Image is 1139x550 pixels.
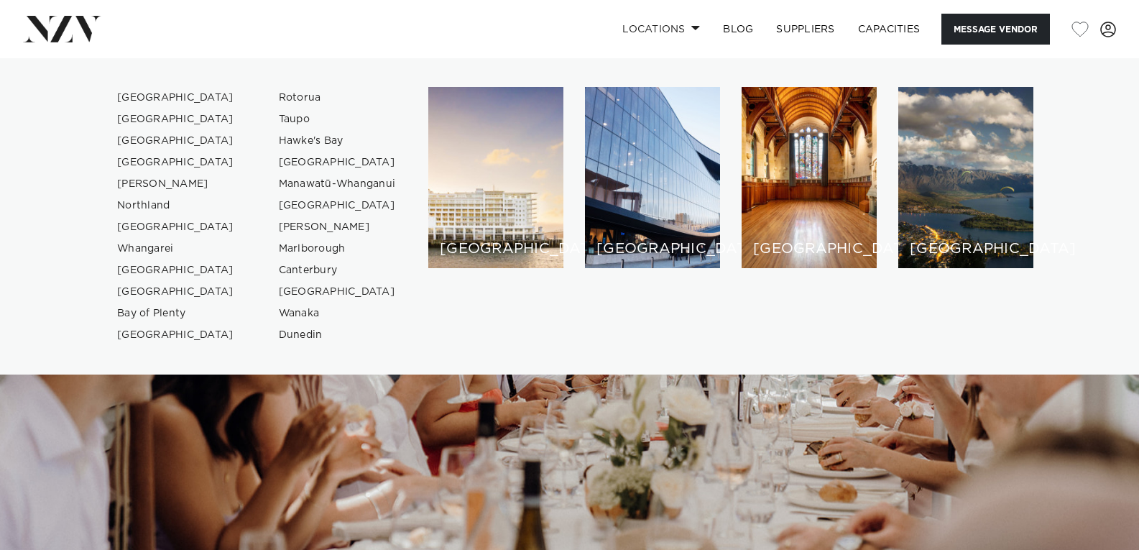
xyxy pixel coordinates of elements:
button: Message Vendor [941,14,1050,45]
a: Taupo [267,109,407,130]
a: Canterbury [267,260,407,281]
a: [PERSON_NAME] [267,216,407,238]
a: Locations [611,14,711,45]
a: BLOG [711,14,765,45]
a: Rotorua [267,87,407,109]
a: Wellington venues [GEOGRAPHIC_DATA] [585,87,720,268]
a: [PERSON_NAME] [106,173,246,195]
a: [GEOGRAPHIC_DATA] [267,281,407,303]
a: Whangarei [106,238,246,260]
a: Hawke's Bay [267,130,407,152]
h6: [GEOGRAPHIC_DATA] [753,242,865,257]
a: [GEOGRAPHIC_DATA] [106,152,246,173]
a: Capacities [847,14,932,45]
a: [GEOGRAPHIC_DATA] [106,324,246,346]
h6: [GEOGRAPHIC_DATA] [596,242,709,257]
a: [GEOGRAPHIC_DATA] [106,260,246,281]
a: Auckland venues [GEOGRAPHIC_DATA] [428,87,563,268]
a: Dunedin [267,324,407,346]
a: [GEOGRAPHIC_DATA] [267,152,407,173]
a: [GEOGRAPHIC_DATA] [106,109,246,130]
img: nzv-logo.png [23,16,101,42]
a: Northland [106,195,246,216]
a: Wanaka [267,303,407,324]
a: [GEOGRAPHIC_DATA] [267,195,407,216]
a: Marlborough [267,238,407,260]
a: Queenstown venues [GEOGRAPHIC_DATA] [898,87,1033,268]
a: [GEOGRAPHIC_DATA] [106,281,246,303]
a: [GEOGRAPHIC_DATA] [106,87,246,109]
h6: [GEOGRAPHIC_DATA] [440,242,552,257]
a: Christchurch venues [GEOGRAPHIC_DATA] [742,87,877,268]
a: Bay of Plenty [106,303,246,324]
a: [GEOGRAPHIC_DATA] [106,216,246,238]
a: SUPPLIERS [765,14,846,45]
a: [GEOGRAPHIC_DATA] [106,130,246,152]
a: Manawatū-Whanganui [267,173,407,195]
h6: [GEOGRAPHIC_DATA] [910,242,1022,257]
